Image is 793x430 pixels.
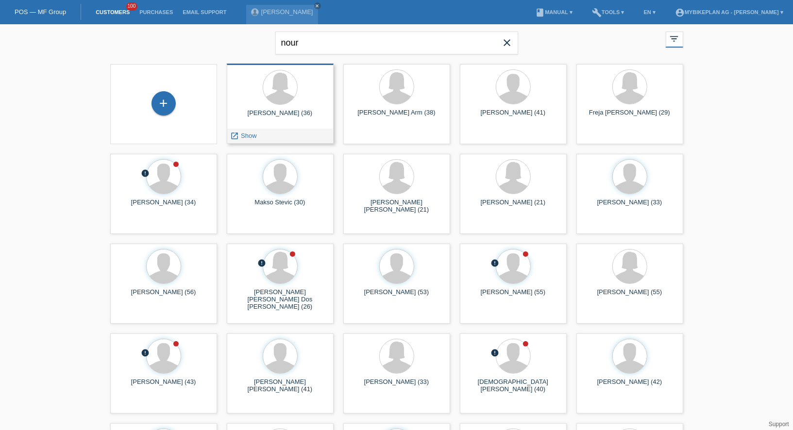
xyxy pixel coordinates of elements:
[235,378,326,394] div: [PERSON_NAME] [PERSON_NAME] (41)
[118,378,209,394] div: [PERSON_NAME] (43)
[141,169,150,179] div: unconfirmed, pending
[584,198,675,214] div: [PERSON_NAME] (33)
[351,198,442,214] div: [PERSON_NAME] [PERSON_NAME] (21)
[152,95,175,112] div: Add customer
[235,109,326,125] div: [PERSON_NAME] (36)
[118,198,209,214] div: [PERSON_NAME] (34)
[235,198,326,214] div: Makso Stevic (30)
[258,259,267,267] i: error
[670,9,788,15] a: account_circleMybikeplan AG - [PERSON_NAME] ▾
[639,9,660,15] a: EN ▾
[468,109,559,124] div: [PERSON_NAME] (41)
[669,33,680,44] i: filter_list
[584,288,675,304] div: [PERSON_NAME] (55)
[141,348,150,357] i: error
[587,9,629,15] a: buildTools ▾
[231,132,257,139] a: launch Show
[315,3,320,8] i: close
[769,421,789,428] a: Support
[468,288,559,304] div: [PERSON_NAME] (55)
[502,37,513,49] i: close
[584,109,675,124] div: Freja [PERSON_NAME] (29)
[91,9,135,15] a: Customers
[141,169,150,178] i: error
[530,9,577,15] a: bookManual ▾
[314,2,321,9] a: close
[468,378,559,394] div: [DEMOGRAPHIC_DATA][PERSON_NAME] (40)
[351,288,442,304] div: [PERSON_NAME] (53)
[584,378,675,394] div: [PERSON_NAME] (42)
[351,378,442,394] div: [PERSON_NAME] (33)
[231,132,239,140] i: launch
[491,259,500,267] i: error
[535,8,545,17] i: book
[135,9,178,15] a: Purchases
[275,32,518,54] input: Search...
[241,132,257,139] span: Show
[491,348,500,359] div: unconfirmed, pending
[15,8,66,16] a: POS — MF Group
[491,259,500,269] div: unconfirmed, pending
[118,288,209,304] div: [PERSON_NAME] (56)
[261,8,313,16] a: [PERSON_NAME]
[235,288,326,306] div: [PERSON_NAME] [PERSON_NAME] Dos [PERSON_NAME] (26)
[258,259,267,269] div: unconfirmed, pending
[351,109,442,124] div: [PERSON_NAME] Arm (38)
[126,2,138,11] span: 100
[178,9,231,15] a: Email Support
[592,8,602,17] i: build
[468,198,559,214] div: [PERSON_NAME] (21)
[141,348,150,359] div: unconfirmed, pending
[491,348,500,357] i: error
[675,8,685,17] i: account_circle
